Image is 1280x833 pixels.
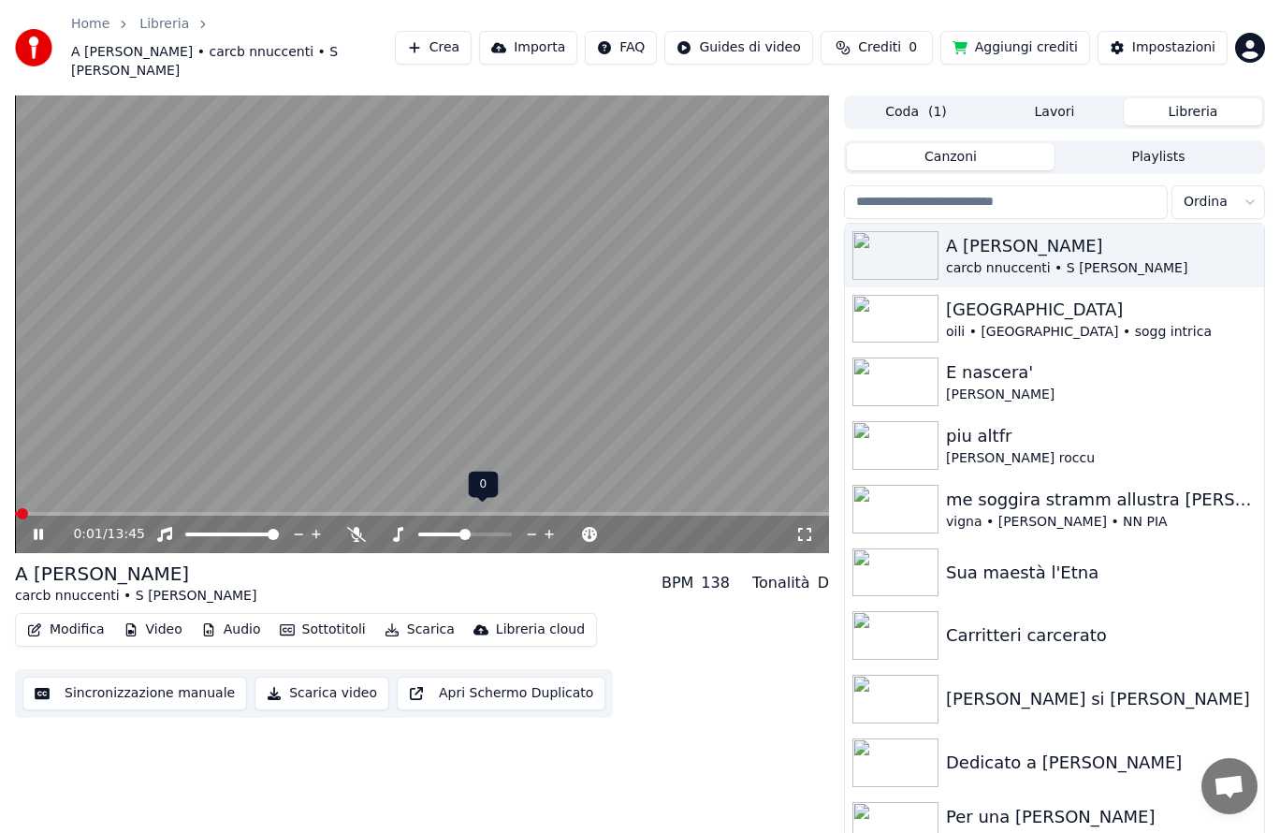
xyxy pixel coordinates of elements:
button: FAQ [585,31,657,65]
div: Impostazioni [1132,38,1215,57]
span: 0:01 [73,525,102,544]
div: A [PERSON_NAME] [15,561,256,587]
div: E nascera' [946,359,1257,386]
div: BPM [662,572,693,594]
button: Lavori [985,98,1124,125]
div: [PERSON_NAME] si [PERSON_NAME] [946,686,1257,712]
button: Scarica [377,617,462,643]
button: Apri Schermo Duplicato [397,677,605,710]
button: Aggiungi crediti [940,31,1090,65]
div: oili • [GEOGRAPHIC_DATA] • sogg intrica [946,323,1257,342]
img: youka [15,29,52,66]
button: Modifica [20,617,112,643]
div: me soggira stramm allustra [PERSON_NAME] [946,487,1257,513]
button: Audio [194,617,269,643]
div: Libreria cloud [496,621,585,639]
a: Aprire la chat [1201,758,1258,814]
div: Sua maestà l'Etna [946,560,1257,586]
button: Scarica video [255,677,389,710]
span: 13:45 [108,525,145,544]
div: / [73,525,118,544]
a: Libreria [139,15,189,34]
button: Coda [847,98,985,125]
div: [GEOGRAPHIC_DATA] [946,297,1257,323]
div: 138 [701,572,730,594]
button: Video [116,617,190,643]
button: Crediti0 [821,31,933,65]
a: Home [71,15,109,34]
button: Impostazioni [1098,31,1228,65]
div: Carritteri carcerato [946,622,1257,649]
span: Crediti [858,38,901,57]
span: A [PERSON_NAME] • carcb nnuccenti • S [PERSON_NAME] [71,43,395,80]
div: Per una [PERSON_NAME] [946,804,1257,830]
button: Guides di video [664,31,812,65]
div: piu altfr [946,423,1257,449]
span: ( 1 ) [928,103,947,122]
button: Playlists [1055,143,1262,170]
button: Libreria [1124,98,1262,125]
div: carcb nnuccenti • S [PERSON_NAME] [946,259,1257,278]
button: Sincronizzazione manuale [22,677,247,710]
div: 0 [469,472,499,498]
button: Importa [479,31,577,65]
div: Tonalità [752,572,810,594]
span: Ordina [1184,193,1228,212]
button: Sottotitoli [272,617,373,643]
div: [PERSON_NAME] roccu [946,449,1257,468]
div: vigna • [PERSON_NAME] • NN PIA [946,513,1257,532]
nav: breadcrumb [71,15,395,80]
div: D [818,572,829,594]
button: Canzoni [847,143,1055,170]
div: A [PERSON_NAME] [946,233,1257,259]
div: [PERSON_NAME] [946,386,1257,404]
span: 0 [909,38,917,57]
div: carcb nnuccenti • S [PERSON_NAME] [15,587,256,606]
div: Dedicato a [PERSON_NAME] [946,750,1257,776]
button: Crea [395,31,472,65]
